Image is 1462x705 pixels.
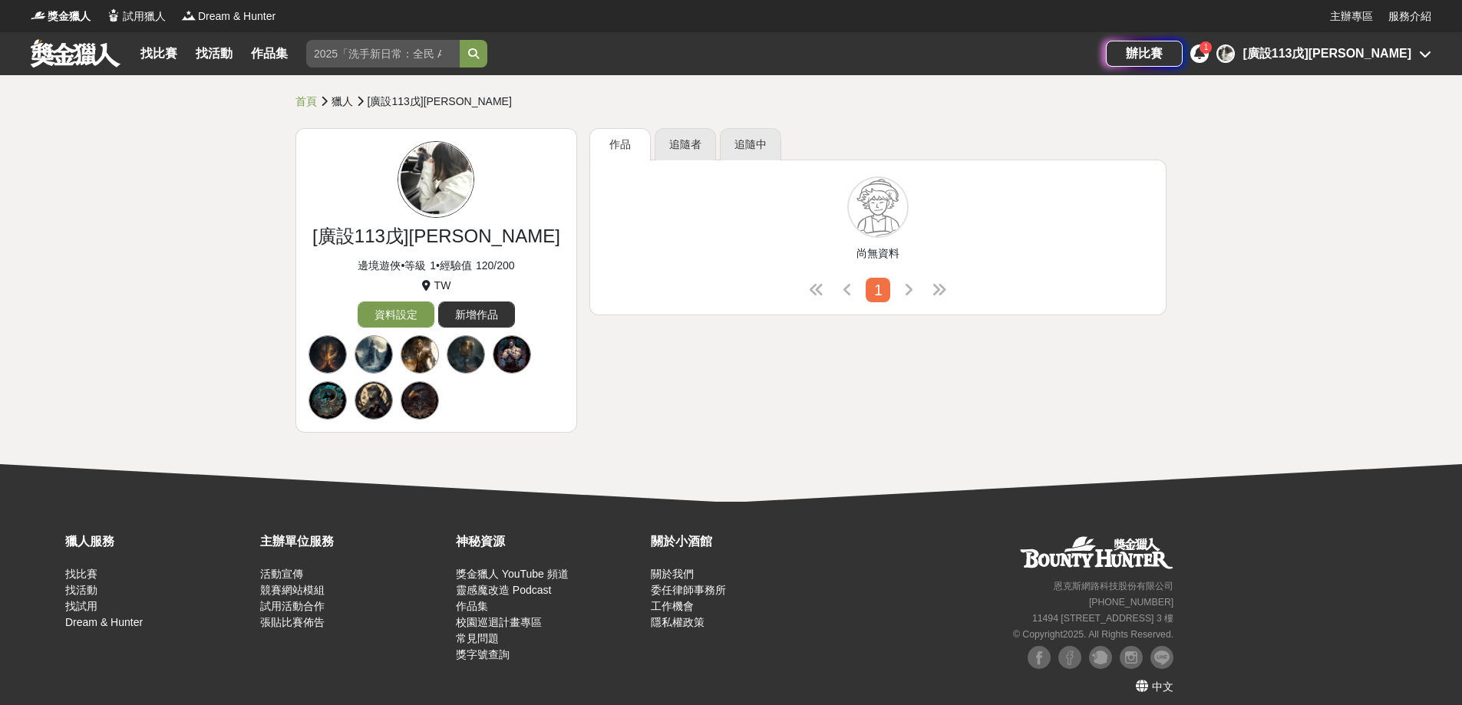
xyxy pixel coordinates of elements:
[1013,629,1173,640] small: © Copyright 2025 . All Rights Reserved.
[260,616,325,628] a: 張貼比賽佈告
[1330,8,1373,25] a: 主辦專區
[1243,44,1411,63] div: [廣設113戊][PERSON_NAME]
[181,8,196,23] img: Logo
[1032,613,1173,624] small: 11494 [STREET_ADDRESS] 3 樓
[198,8,276,25] span: Dream & Hunter
[123,8,166,25] span: 試用獵人
[1028,646,1051,669] img: Facebook
[306,40,460,68] input: 2025「洗手新日常：全民 ALL IN」洗手歌全台徵選
[309,222,565,250] div: [廣設113戊][PERSON_NAME]
[332,95,353,107] span: 獵人
[358,259,401,272] span: 邊境遊俠
[456,532,643,551] div: 神秘資源
[65,600,97,612] a: 找試用
[456,568,569,580] a: 獎金獵人 YouTube 頻道
[181,8,276,25] a: LogoDream & Hunter
[245,43,294,64] a: 作品集
[1058,646,1081,669] img: Facebook
[720,128,781,160] a: 追隨中
[651,532,838,551] div: 關於小酒館
[106,8,121,23] img: Logo
[65,568,97,580] a: 找比賽
[874,282,883,298] span: 1
[368,95,512,107] span: [廣設113戊][PERSON_NAME]
[260,600,325,612] a: 試用活動合作
[65,532,252,551] div: 獵人服務
[438,301,515,328] a: 新增作品
[1054,581,1173,591] small: 恩克斯網路科技股份有限公司
[589,128,651,160] a: 作品
[456,584,551,596] a: 靈感魔改造 Podcast
[430,259,436,272] span: 1
[65,584,97,596] a: 找活動
[1106,41,1183,67] a: 辦比賽
[434,279,451,292] span: TW
[134,43,183,64] a: 找比賽
[260,568,303,580] a: 活動宣傳
[847,245,909,262] p: 尚無資料
[260,584,325,596] a: 競賽網站模組
[401,259,404,272] span: •
[651,568,694,580] a: 關於我們
[295,95,317,107] a: 首頁
[190,43,239,64] a: 找活動
[31,8,91,25] a: Logo獎金獵人
[358,301,434,328] a: 資料設定
[456,632,499,644] a: 常見問題
[440,259,472,272] span: 經驗值
[398,142,474,217] img: Avatar
[436,259,440,272] span: •
[1089,646,1112,669] img: Plurk
[260,532,447,551] div: 主辦單位服務
[651,584,726,596] a: 委任律師事務所
[1089,597,1173,608] small: [PHONE_NUMBER]
[106,8,166,25] a: Logo試用獵人
[1152,680,1173,693] span: 中文
[1388,8,1431,25] a: 服務介紹
[1204,43,1209,51] span: 1
[404,259,426,272] span: 等級
[456,648,510,661] a: 獎字號查詢
[456,600,488,612] a: 作品集
[1120,646,1143,669] img: Instagram
[476,259,515,272] span: 120 / 200
[1150,646,1173,669] img: LINE
[65,616,143,628] a: Dream & Hunter
[1218,46,1233,61] img: Avatar
[655,128,716,160] a: 追隨者
[48,8,91,25] span: 獎金獵人
[31,8,46,23] img: Logo
[651,600,694,612] a: 工作機會
[456,616,542,628] a: 校園巡迴計畫專區
[651,616,705,628] a: 隱私權政策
